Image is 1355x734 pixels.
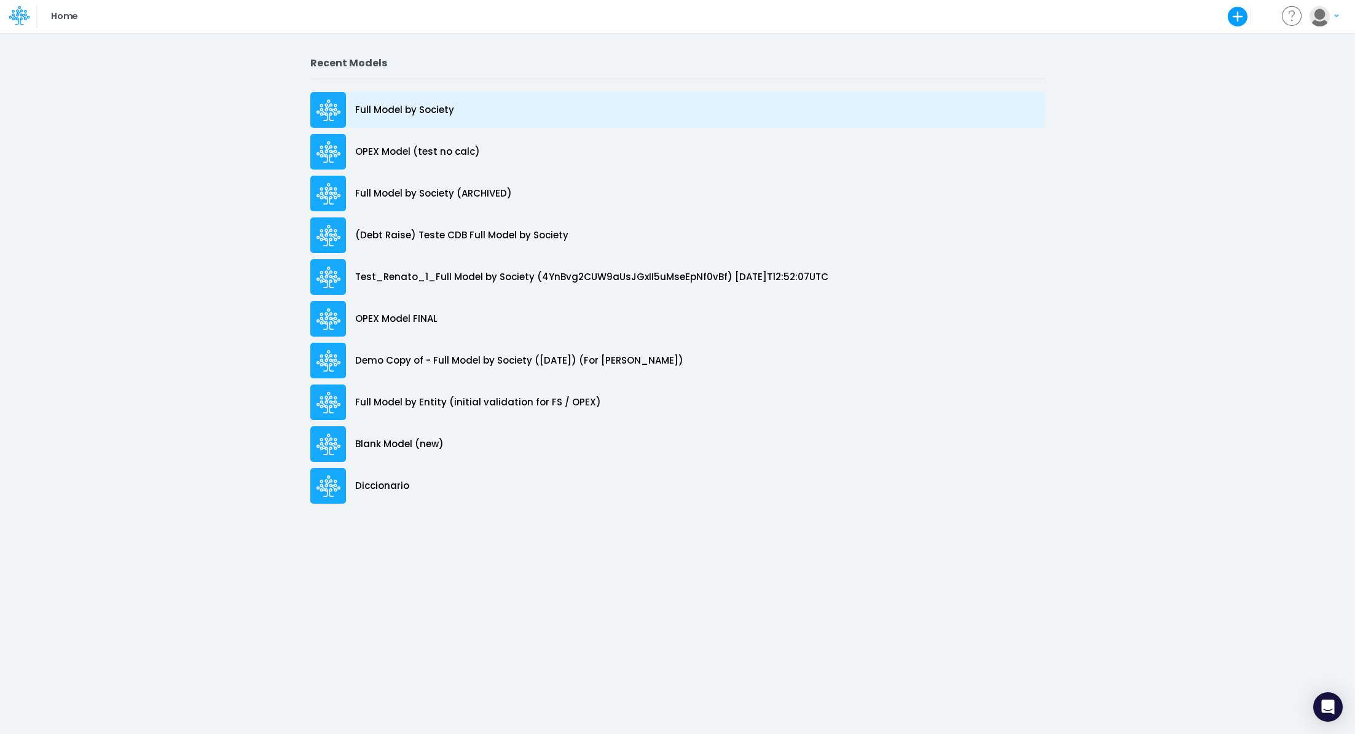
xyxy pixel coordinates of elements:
p: Blank Model (new) [355,437,444,451]
p: OPEX Model (test no calc) [355,145,480,159]
a: Blank Model (new) [310,423,1045,465]
h2: Recent Models [310,57,1045,69]
a: (Debt Raise) Teste CDB Full Model by Society [310,214,1045,256]
a: Full Model by Entity (initial validation for FS / OPEX) [310,381,1045,423]
a: Full Model by Society (ARCHIVED) [310,173,1045,214]
p: Full Model by Entity (initial validation for FS / OPEX) [355,396,601,410]
p: Diccionario [355,479,409,493]
div: Open Intercom Messenger [1313,692,1343,722]
a: OPEX Model FINAL [310,298,1045,340]
p: (Debt Raise) Teste CDB Full Model by Society [355,228,568,243]
p: OPEX Model FINAL [355,312,438,326]
a: Test_Renato_1_Full Model by Society (4YnBvg2CUW9aUsJGxII5uMseEpNf0vBf) [DATE]T12:52:07UTC [310,256,1045,298]
p: Full Model by Society [355,103,454,117]
a: Demo Copy of - Full Model by Society ([DATE]) (For [PERSON_NAME]) [310,340,1045,381]
p: Test_Renato_1_Full Model by Society (4YnBvg2CUW9aUsJGxII5uMseEpNf0vBf) [DATE]T12:52:07UTC [355,270,828,284]
a: OPEX Model (test no calc) [310,131,1045,173]
a: Full Model by Society [310,89,1045,131]
a: Diccionario [310,465,1045,507]
p: Demo Copy of - Full Model by Society ([DATE]) (For [PERSON_NAME]) [355,354,683,368]
p: Home [51,10,77,23]
p: Full Model by Society (ARCHIVED) [355,187,512,201]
